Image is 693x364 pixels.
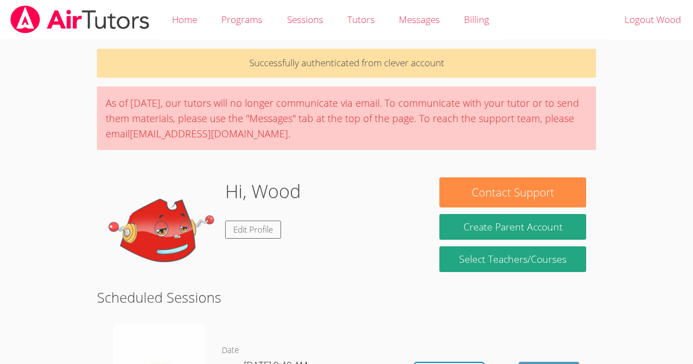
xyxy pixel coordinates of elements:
[225,177,301,205] h1: Hi, Wood
[9,5,151,33] img: airtutors_banner-c4298cdbf04f3fff15de1276eac7730deb9818008684d7c2e4769d2f7ddbe033.png
[439,246,586,272] a: Select Teachers/Courses
[399,13,440,26] span: Messages
[225,221,281,239] a: Edit Profile
[222,344,239,357] dt: Date
[97,86,596,150] div: As of [DATE], our tutors will no longer communicate via email. To communicate with your tutor or ...
[439,214,586,240] button: Create Parent Account
[107,177,216,287] img: default.png
[97,49,596,78] p: Successfully authenticated from clever account
[97,287,596,308] h2: Scheduled Sessions
[439,177,586,207] button: Contact Support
